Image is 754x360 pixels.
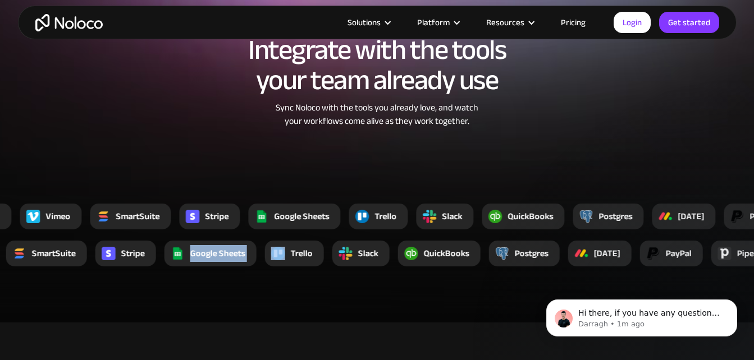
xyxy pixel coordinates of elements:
div: QuickBooks [508,210,553,223]
div: Postgres [515,247,549,260]
div: Platform [403,15,472,30]
div: [DATE] [594,247,620,260]
div: Google Sheets [274,210,329,223]
div: SmartSuite [32,247,76,260]
div: Solutions [348,15,381,30]
div: Stripe [205,210,229,223]
a: Get started [659,12,719,33]
iframe: Intercom notifications message [529,276,754,354]
div: Platform [417,15,450,30]
a: Pricing [547,15,600,30]
div: Postgres [598,210,632,223]
div: Stripe [121,247,145,260]
div: QuickBooks [424,247,469,260]
a: home [35,14,103,31]
div: Slack [442,210,462,223]
div: Google Sheets [190,247,245,260]
div: Solutions [333,15,403,30]
div: Vimeo [45,210,70,223]
div: Resources [472,15,547,30]
div: Resources [486,15,524,30]
div: Trello [291,247,313,260]
div: PayPal [666,247,692,260]
a: Login [614,12,651,33]
div: Sync Noloco with the tools you already love, and watch your workflows come alive as they work tog... [229,101,526,128]
div: Trello [374,210,396,223]
h2: Integrate with the tools your team already use [29,35,725,95]
div: [DATE] [678,210,704,223]
div: SmartSuite [116,210,159,223]
div: Slack [358,247,378,260]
